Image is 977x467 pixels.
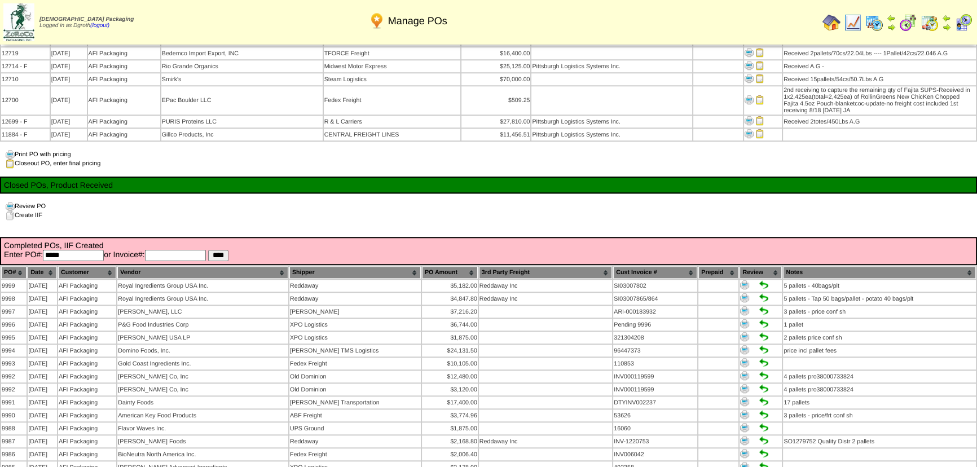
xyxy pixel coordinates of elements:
[783,116,976,127] td: Received 2totes/450Lbs A.G
[1,435,27,447] td: 9987
[28,280,57,292] td: [DATE]
[117,332,288,343] td: [PERSON_NAME] USA LP
[117,280,288,292] td: Royal Ingredients Group USA Inc.
[1,422,27,434] td: 9988
[58,396,116,408] td: AFI Packaging
[28,306,57,318] td: [DATE]
[755,48,764,57] img: Close PO
[423,425,477,432] div: $1,875.00
[759,384,768,393] img: Set to Handled
[613,396,697,408] td: DTYINV002237
[324,116,460,127] td: R & L Carriers
[368,12,386,30] img: po.png
[822,14,840,32] img: home.gif
[613,384,697,395] td: INV000119599
[423,451,477,458] div: $2,006.40
[28,371,57,382] td: [DATE]
[745,61,754,70] img: Print
[783,319,976,331] td: 1 pallet
[28,293,57,305] td: [DATE]
[783,345,976,356] td: price incl pallet fees
[613,345,697,356] td: 96447373
[1,332,27,343] td: 9995
[289,293,421,305] td: Reddaway
[58,319,116,331] td: AFI Packaging
[783,266,976,279] th: Notes
[613,332,697,343] td: 321304208
[759,280,768,289] img: Set to Handled
[161,129,323,140] td: Gillco Products, Inc
[423,283,477,289] div: $5,182.00
[755,129,764,138] img: Close PO
[613,358,697,369] td: 110853
[289,266,421,279] th: Shipper
[740,436,749,445] img: Print
[423,412,477,419] div: $3,774.96
[755,116,764,125] img: Close PO
[921,14,939,32] img: calendarinout.gif
[783,435,976,447] td: SO1279752 Quality Distr 2 pallets
[289,448,421,460] td: Fedex Freight
[51,60,87,72] td: [DATE]
[865,14,883,32] img: calendarprod.gif
[289,422,421,434] td: UPS Ground
[28,358,57,369] td: [DATE]
[39,16,134,23] span: [DEMOGRAPHIC_DATA] Packaging
[759,306,768,315] img: Set to Handled
[740,280,749,289] img: Print
[887,23,896,32] img: arrowright.gif
[28,396,57,408] td: [DATE]
[1,280,27,292] td: 9999
[745,74,754,83] img: Print
[117,448,288,460] td: BioNeutra North America Inc.
[745,116,754,125] img: Print
[289,435,421,447] td: Reddaway
[58,384,116,395] td: AFI Packaging
[289,345,421,356] td: [PERSON_NAME] TMS Logistics
[759,332,768,341] img: Set to Handled
[117,384,288,395] td: [PERSON_NAME] Co, Inc
[3,180,974,190] td: Closed POs, Product Received
[613,371,697,382] td: INV000119599
[423,399,477,406] div: $17,400.00
[942,23,951,32] img: arrowright.gif
[6,150,15,159] img: print.gif
[759,345,768,354] img: Set to Handled
[58,293,116,305] td: AFI Packaging
[289,306,421,318] td: [PERSON_NAME]
[117,345,288,356] td: Domino Foods, Inc.
[423,438,477,445] div: $2,168.80
[783,306,976,318] td: 3 pallets - price conf sh
[613,306,697,318] td: ARI-000183932
[613,293,697,305] td: SI03007865/864
[1,116,50,127] td: 12699 - F
[1,409,27,421] td: 9990
[740,319,749,328] img: Print
[28,409,57,421] td: [DATE]
[58,266,116,279] th: Customer
[479,280,612,292] td: Reddaway Inc
[740,423,749,432] img: Print
[783,384,976,395] td: 4 pallets pro38000733824
[462,97,530,104] div: $509.25
[759,358,768,367] img: Set to Handled
[324,73,460,85] td: Steam Logistics
[324,129,460,140] td: CENTRAL FREIGHT LINES
[289,358,421,369] td: Fedex Freight
[423,360,477,367] div: $10,105.00
[58,306,116,318] td: AFI Packaging
[783,371,976,382] td: 4 pallets pro38000733824
[745,95,754,104] img: Print
[422,266,478,279] th: PO Amount
[289,319,421,331] td: XPO Logistics
[783,86,976,114] td: 2nd receiving to capture the remaining qty of Fajita SUPS-Received in 1x2,425ea(total=2,425ea) of...
[28,266,57,279] th: Date
[88,129,160,140] td: AFI Packaging
[1,266,27,279] th: PO#
[740,449,749,458] img: Print
[117,358,288,369] td: Gold Coast Ingredients Inc.
[783,332,976,343] td: 2 pallets price conf sh
[740,371,749,380] img: Print
[58,422,116,434] td: AFI Packaging
[88,47,160,59] td: AFI Packaging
